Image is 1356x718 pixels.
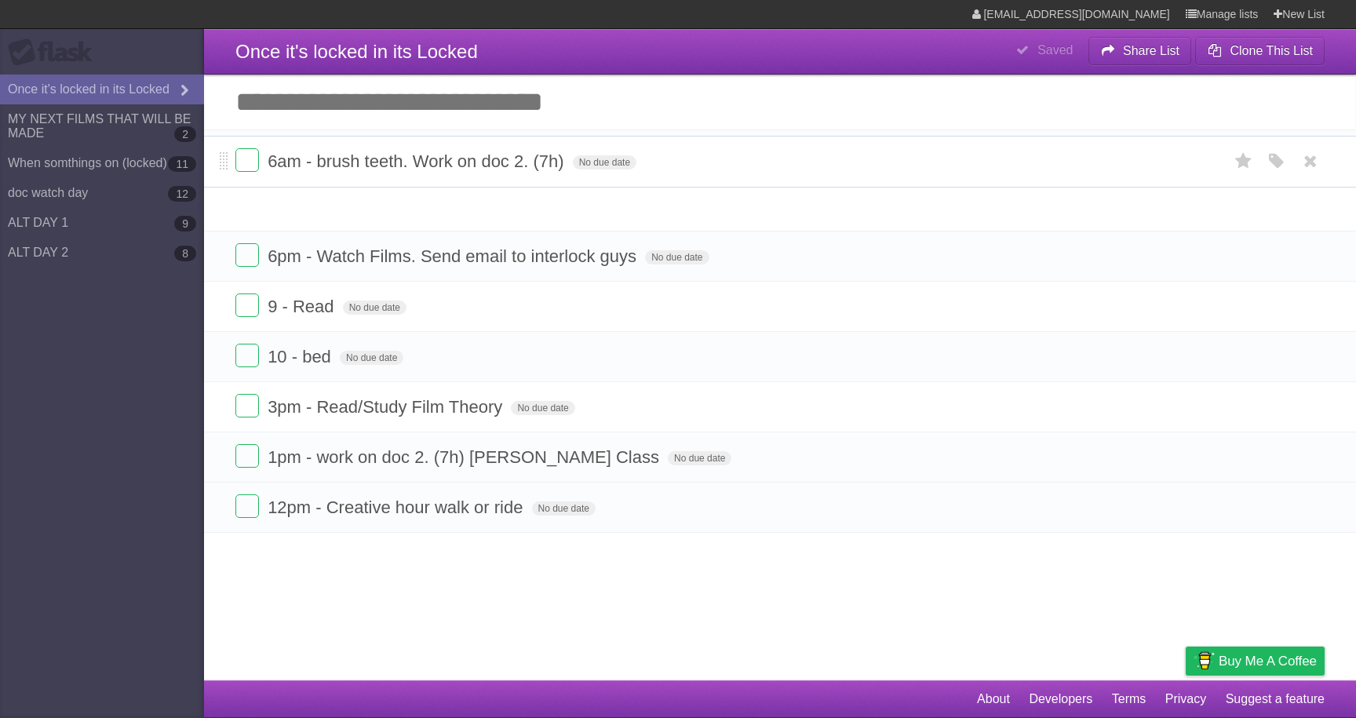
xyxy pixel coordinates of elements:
label: Done [235,494,259,518]
span: Once it's locked in its Locked [235,41,478,62]
a: Suggest a feature [1226,684,1325,714]
b: Share List [1123,44,1179,57]
span: 1pm - work on doc 2. (7h) [PERSON_NAME] Class [268,447,663,467]
label: Star task [1229,148,1259,174]
span: No due date [573,155,636,169]
label: Done [235,394,259,417]
label: Done [235,293,259,317]
a: Buy me a coffee [1186,647,1325,676]
span: No due date [532,501,596,516]
span: No due date [343,301,406,315]
span: No due date [340,351,403,365]
label: Done [235,444,259,468]
span: No due date [668,451,731,465]
img: Buy me a coffee [1194,647,1215,674]
label: Done [235,344,259,367]
b: 8 [174,246,196,261]
b: 11 [168,156,196,172]
a: Developers [1029,684,1092,714]
span: 9 - Read [268,297,337,316]
a: Terms [1112,684,1146,714]
span: 12pm - Creative hour walk or ride [268,497,527,517]
span: 10 - bed [268,347,335,366]
span: Buy me a coffee [1219,647,1317,675]
b: 9 [174,216,196,231]
button: Clone This List [1195,37,1325,65]
label: Done [235,243,259,267]
span: 6pm - Watch Films. Send email to interlock guys [268,246,640,266]
span: No due date [511,401,574,415]
b: Clone This List [1230,44,1313,57]
div: Flask [8,38,102,67]
span: No due date [645,250,709,264]
b: 12 [168,186,196,202]
a: About [977,684,1010,714]
label: Done [235,148,259,172]
button: Share List [1088,37,1192,65]
b: 2 [174,126,196,142]
a: Privacy [1165,684,1206,714]
span: 6am - brush teeth. Work on doc 2. (7h) [268,151,567,171]
b: Saved [1037,43,1073,56]
span: 3pm - Read/Study Film Theory [268,397,506,417]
